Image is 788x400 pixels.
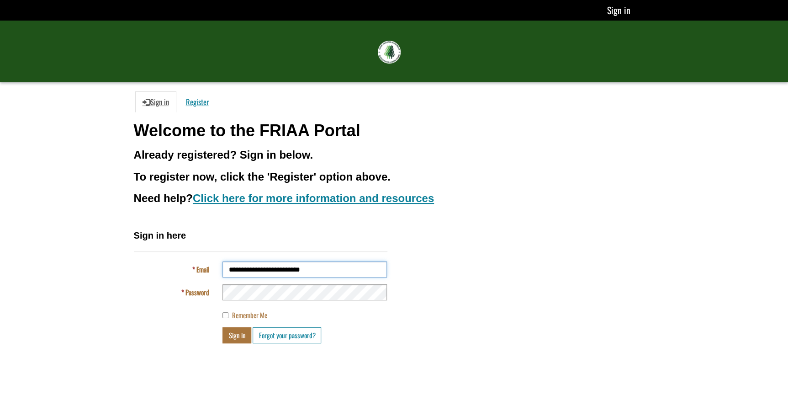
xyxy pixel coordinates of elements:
[134,192,655,204] h3: Need help?
[134,230,186,240] span: Sign in here
[378,41,401,64] img: FRIAA Submissions Portal
[196,264,209,274] span: Email
[134,122,655,140] h1: Welcome to the FRIAA Portal
[134,149,655,161] h3: Already registered? Sign in below.
[135,91,176,112] a: Sign in
[185,287,209,297] span: Password
[253,327,321,343] a: Forgot your password?
[179,91,216,112] a: Register
[607,3,630,17] a: Sign in
[193,192,434,204] a: Click here for more information and resources
[232,310,267,320] span: Remember Me
[222,327,251,343] button: Sign in
[134,171,655,183] h3: To register now, click the 'Register' option above.
[222,312,228,318] input: Remember Me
